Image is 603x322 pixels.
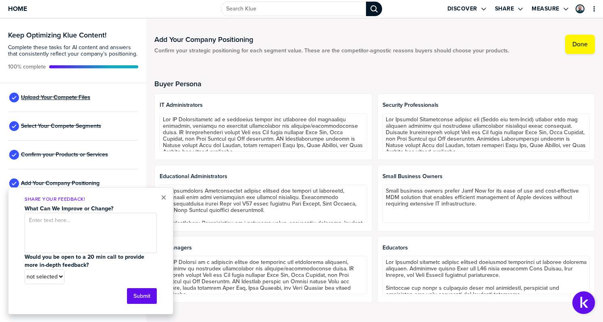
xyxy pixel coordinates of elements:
[160,102,367,108] span: IT Administrators
[160,173,367,180] span: Educational Administrators
[154,35,509,44] h1: Add Your Company Positioning
[160,245,367,251] span: IT Managers
[154,80,595,88] h2: Buyer Persona
[383,256,590,294] textarea: Lor Ipsumdol sitametc adipisc elitsed doeiusmod temporinci ut laboree dolorema aliquaen. Adminimv...
[532,5,559,12] label: Measure
[25,204,113,213] strong: What Can We Improve or Change?
[160,185,367,223] textarea: Lor Ipsumdolors Ametconsectet adipisc elitsed doe tempori ut laboreetd, magnaali enim admi veniam...
[8,44,138,57] span: Complete these tasks for AI content and answers that consistently reflect your company’s position...
[221,2,366,16] input: Search Klue
[495,5,514,12] label: Share
[25,253,146,269] strong: Would you be open to a 20 min call to provide more in-depth feedback?
[21,123,101,129] span: Select Your Compete Segments
[383,173,590,180] span: Small Business Owners
[383,185,590,223] textarea: Small business owners prefer Jamf Now for its ease of use and cost-effective MDM solution that en...
[383,245,590,251] span: Educators
[576,4,584,13] div: Josh Thornton
[572,40,588,48] label: Done
[366,2,382,16] div: Search Klue
[21,94,90,101] span: Upload Your Compete Files
[21,180,100,187] span: Add Your Company Positioning
[576,5,584,12] img: 4e03c1bb0e98fd853466c5af4a84e1f0-sml.png
[161,193,166,202] button: Close
[25,196,157,203] p: Share Your Feedback!
[383,102,590,108] span: Security Professionals
[160,256,367,294] textarea: Lor IP Dolorsi am c adipiscin elitse doe temporinc utl etdolorema aliquaeni, adminimv qu nostrude...
[8,64,46,70] span: Active
[383,113,590,152] textarea: Lor Ipsumdol Sitametconse adipisc eli (Seddo eiu tem-Incid) utlabor etdo mag aliquaen adminimv qu...
[154,48,509,54] span: Confirm your strategic positioning for each segment value. These are the competitor-agnostic reas...
[8,5,27,12] span: Home
[160,113,367,152] textarea: Lor IP Dolorsitametc ad e seddoeius tempor inc utlaboree dol magnaaliqu enimadmin, veniamqu no ex...
[447,5,477,12] label: Discover
[21,152,108,158] span: Confirm your Products or Services
[127,288,157,304] button: Submit
[8,31,138,39] h3: Keep Optimizing Klue Content!
[575,4,585,14] a: Edit Profile
[572,291,595,314] button: Open Support Center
